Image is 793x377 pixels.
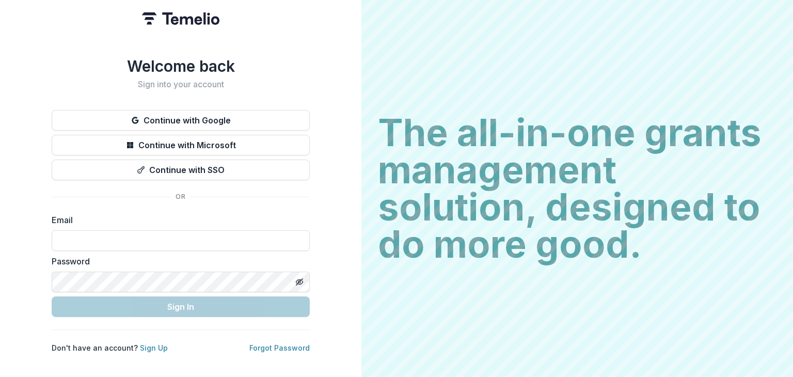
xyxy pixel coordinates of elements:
[52,57,310,75] h1: Welcome back
[291,274,308,290] button: Toggle password visibility
[52,110,310,131] button: Continue with Google
[52,342,168,353] p: Don't have an account?
[142,12,219,25] img: Temelio
[52,80,310,89] h2: Sign into your account
[52,255,304,268] label: Password
[52,135,310,155] button: Continue with Microsoft
[52,214,304,226] label: Email
[52,296,310,317] button: Sign In
[249,343,310,352] a: Forgot Password
[140,343,168,352] a: Sign Up
[52,160,310,180] button: Continue with SSO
